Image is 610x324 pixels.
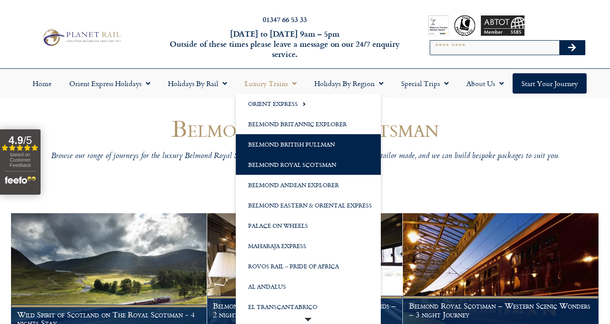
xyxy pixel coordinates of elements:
a: Rovos Rail – Pride of Africa [236,256,381,276]
a: El Transcantabrico [236,297,381,317]
a: Holidays by Rail [159,73,236,94]
a: Maharaja Express [236,236,381,256]
a: Belmond Britannic Explorer [236,114,381,134]
a: About Us [457,73,513,94]
nav: Menu [4,73,606,94]
a: Belmond Royal Scotsman [236,154,381,175]
a: Belmond Eastern & Oriental Express [236,195,381,215]
a: Holidays by Region [305,73,392,94]
a: Belmond British Pullman [236,134,381,154]
img: Planet Rail Train Holidays Logo [40,27,123,48]
h1: Belmond Royal Scotsman [41,115,569,141]
h1: Belmond Royal Scotsman – Western Scenic Wonders – 3 night Journey [409,301,593,319]
h1: Belmond Royal Scotsman – Taste of the Highlands – 2 night Journey [213,301,397,319]
a: Orient Express Holidays [60,73,159,94]
h6: [DATE] to [DATE] 9am – 5pm Outside of these times please leave a message on our 24/7 enquiry serv... [165,29,405,60]
a: Palace on Wheels [236,215,381,236]
a: Orient Express [236,94,381,114]
a: Home [24,73,60,94]
a: Start your Journey [513,73,587,94]
a: 01347 66 53 33 [263,14,307,24]
button: Search [559,41,585,55]
a: Luxury Trains [236,73,305,94]
p: Browse our range of journeys for the luxury Belmond Royal Scotsman train – remember all our holid... [41,151,569,162]
a: Belmond Andean Explorer [236,175,381,195]
a: Al Andalus [236,276,381,297]
a: Special Trips [392,73,457,94]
